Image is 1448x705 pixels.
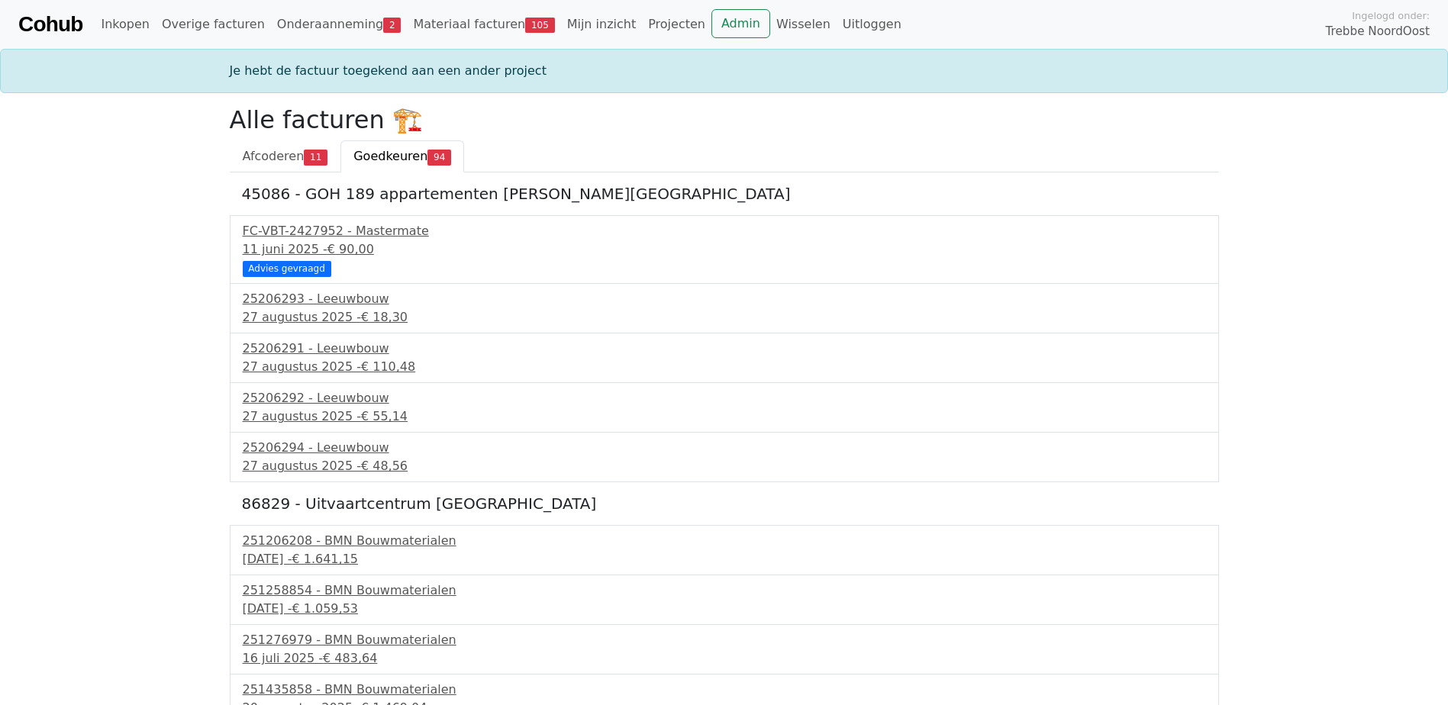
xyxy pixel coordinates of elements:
span: € 1.059,53 [292,601,358,616]
div: Je hebt de factuur toegekend aan een ander project [221,62,1228,80]
a: 25206294 - Leeuwbouw27 augustus 2025 -€ 48,56 [243,439,1206,475]
a: Onderaanneming2 [271,9,408,40]
span: 2 [383,18,401,33]
span: € 110,48 [361,359,415,374]
div: 16 juli 2025 - [243,649,1206,668]
span: € 55,14 [361,409,408,423]
div: 25206292 - Leeuwbouw [243,389,1206,407]
a: Inkopen [95,9,155,40]
a: Admin [711,9,770,38]
span: Afcoderen [243,149,305,163]
div: [DATE] - [243,550,1206,568]
a: Projecten [642,9,711,40]
span: 11 [304,150,327,165]
h2: Alle facturen 🏗️ [230,105,1219,134]
a: 25206292 - Leeuwbouw27 augustus 2025 -€ 55,14 [243,389,1206,426]
a: FC-VBT-2427952 - Mastermate11 juni 2025 -€ 90,00 Advies gevraagd [243,222,1206,275]
div: 27 augustus 2025 - [243,407,1206,426]
a: 251206208 - BMN Bouwmaterialen[DATE] -€ 1.641,15 [243,532,1206,568]
span: € 483,64 [323,651,377,665]
a: Overige facturen [156,9,271,40]
div: 27 augustus 2025 - [243,457,1206,475]
h5: 45086 - GOH 189 appartementen [PERSON_NAME][GEOGRAPHIC_DATA] [242,185,1207,203]
div: 25206293 - Leeuwbouw [243,290,1206,308]
a: Goedkeuren94 [340,140,464,172]
span: € 90,00 [327,242,374,256]
div: [DATE] - [243,600,1206,618]
span: Ingelogd onder: [1352,8,1430,23]
a: Afcoderen11 [230,140,341,172]
a: Cohub [18,6,82,43]
span: € 48,56 [361,459,408,473]
a: Mijn inzicht [561,9,643,40]
span: 94 [427,150,451,165]
a: 251258854 - BMN Bouwmaterialen[DATE] -€ 1.059,53 [243,581,1206,618]
span: Goedkeuren [353,149,427,163]
span: € 18,30 [361,310,408,324]
span: Trebbe NoordOost [1326,23,1430,40]
a: Materiaal facturen105 [407,9,560,40]
a: 25206291 - Leeuwbouw27 augustus 2025 -€ 110,48 [243,340,1206,376]
div: FC-VBT-2427952 - Mastermate [243,222,1206,240]
div: 11 juni 2025 - [243,240,1206,259]
div: 27 augustus 2025 - [243,358,1206,376]
div: 25206294 - Leeuwbouw [243,439,1206,457]
div: 251435858 - BMN Bouwmaterialen [243,681,1206,699]
div: 251258854 - BMN Bouwmaterialen [243,581,1206,600]
div: 25206291 - Leeuwbouw [243,340,1206,358]
div: 27 augustus 2025 - [243,308,1206,327]
a: 251276979 - BMN Bouwmaterialen16 juli 2025 -€ 483,64 [243,631,1206,668]
div: 251206208 - BMN Bouwmaterialen [243,532,1206,550]
div: Advies gevraagd [243,261,331,276]
a: Uitloggen [837,9,908,40]
h5: 86829 - Uitvaartcentrum [GEOGRAPHIC_DATA] [242,494,1207,513]
span: € 1.641,15 [292,552,358,566]
div: 251276979 - BMN Bouwmaterialen [243,631,1206,649]
a: 25206293 - Leeuwbouw27 augustus 2025 -€ 18,30 [243,290,1206,327]
span: 105 [525,18,555,33]
a: Wisselen [770,9,837,40]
